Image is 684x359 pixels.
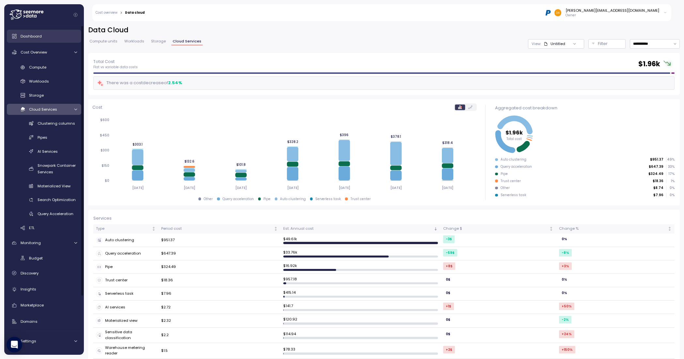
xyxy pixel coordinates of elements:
[443,235,455,243] div: -3 $
[21,303,44,308] span: Marketplace
[441,224,556,234] th: Change $Not sorted
[443,289,453,297] div: 0 $
[340,133,349,137] tspan: $396
[100,118,109,122] tspan: $600
[173,39,201,43] span: Cloud Services
[7,223,81,233] a: ETL
[505,129,523,136] tspan: $1.96k
[96,304,156,310] div: AI services
[7,283,81,296] a: Insights
[559,226,666,232] div: Change %
[653,186,663,190] p: $8.74
[151,39,166,43] span: Storage
[125,11,145,14] div: Data cloud
[38,135,47,140] span: Pipes
[101,164,109,168] tspan: $150
[442,141,453,145] tspan: $318.4
[7,180,81,191] a: Materialized View
[638,59,660,69] h2: $ 1.96k
[281,234,441,247] td: $ 49.61k
[96,290,156,297] div: Serverless task
[38,211,73,216] span: Query Acceleration
[7,299,81,312] a: Marketplace
[38,163,76,175] span: Snowpark Container Services
[559,249,572,257] div: -8 %
[29,79,49,84] span: Workloads
[588,39,626,49] div: Filter
[7,237,81,250] a: Monitoring
[559,289,570,297] div: 0 %
[29,93,44,98] span: Storage
[184,186,195,190] tspan: [DATE]
[204,197,213,201] div: Other
[263,197,271,201] div: Pipe
[559,235,570,243] div: 0 %
[159,224,281,234] th: Period costNot sorted
[281,343,441,359] td: $ 78.33
[443,316,453,323] div: 0 $
[159,234,281,247] td: $951.37
[566,8,659,13] div: [PERSON_NAME][EMAIL_ADDRESS][DOMAIN_NAME]
[7,267,81,280] a: Discovery
[443,303,454,310] div: +1 $
[96,345,156,356] div: Warehouse metering reader
[281,314,441,327] td: $ 120.92
[96,226,150,232] div: Type
[281,224,441,234] th: Est. Annual costSorted descending
[96,264,156,270] div: Pipe
[96,250,156,257] div: Query acceleration
[21,34,42,39] span: Dashboard
[287,186,298,190] tspan: [DATE]
[236,163,246,167] tspan: $101.8
[666,186,674,190] p: 0 %
[556,224,675,234] th: Change %Not sorted
[7,62,81,73] a: Compute
[159,274,281,287] td: $18.36
[21,287,36,292] span: Insights
[96,317,156,324] div: Materialized view
[7,132,81,143] a: Pipes
[132,142,143,147] tspan: $303.1
[97,79,182,87] div: There was a cost decrease of
[7,335,81,348] a: Settings
[559,276,570,283] div: 0 %
[666,157,674,162] p: 49 %
[559,346,575,353] div: +150 %
[159,287,281,301] td: $7.96
[96,329,156,341] div: Sensitive data classification
[29,65,46,70] span: Compute
[29,225,35,230] span: ETL
[159,314,281,327] td: $2.32
[93,65,138,70] p: Flat vs variable data costs
[96,237,156,243] div: Auto clustering
[7,104,81,115] a: Cloud Services
[7,146,81,157] a: AI Services
[89,39,117,43] span: Compute units
[105,179,109,183] tspan: $0
[666,193,674,197] p: 0 %
[159,343,281,359] td: $1.5
[21,338,36,344] span: Settings
[38,183,70,189] span: Materialized View
[391,134,401,139] tspan: $378.1
[281,328,441,343] td: $ 114.94
[120,11,122,15] div: >
[124,39,144,43] span: Workloads
[350,197,371,201] div: Trust center
[7,76,81,87] a: Workloads
[93,58,138,65] p: Total Cost
[443,262,455,270] div: +8 $
[159,301,281,314] td: $2.72
[29,107,57,112] span: Cloud Services
[559,303,574,310] div: +50 %
[506,137,522,141] tspan: Total cost
[132,186,143,190] tspan: [DATE]
[443,276,453,283] div: 0 $
[442,186,453,190] tspan: [DATE]
[653,179,663,183] p: $18.36
[666,179,674,183] p: 1 %
[544,41,565,46] div: Untitled
[501,193,526,197] div: Serverless task
[443,249,457,257] div: -59 $
[281,247,441,260] td: $ 33.76k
